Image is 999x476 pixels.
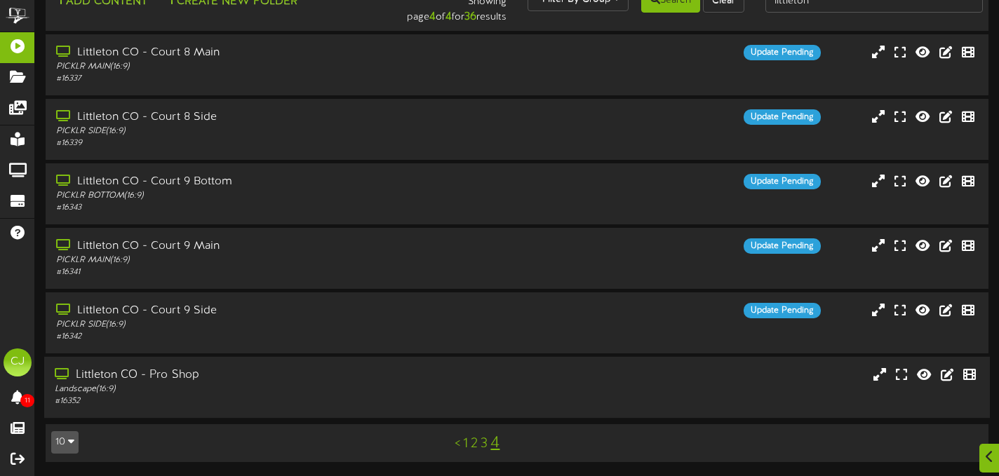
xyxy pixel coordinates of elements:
div: Littleton CO - Court 8 Side [56,109,428,125]
div: Littleton CO - Court 9 Side [56,303,428,319]
div: # 16339 [56,137,428,149]
div: Update Pending [744,45,821,60]
div: Update Pending [744,238,821,254]
div: PICKLR SIDE ( 16:9 ) [56,319,428,331]
strong: 36 [464,11,476,23]
span: 11 [20,394,34,407]
a: 1 [463,436,468,451]
strong: 4 [445,11,452,23]
div: PICKLR BOTTOM ( 16:9 ) [56,190,428,202]
div: Landscape ( 16:9 ) [55,383,428,395]
div: # 16352 [55,395,428,407]
div: Littleton CO - Pro Shop [55,367,428,383]
div: PICKLR MAIN ( 16:9 ) [56,61,428,73]
div: # 16341 [56,266,428,278]
div: # 16343 [56,202,428,214]
div: CJ [4,348,32,376]
a: 4 [490,434,499,452]
div: PICKLR MAIN ( 16:9 ) [56,254,428,266]
div: PICKLR SIDE ( 16:9 ) [56,125,428,137]
strong: 4 [429,11,436,23]
div: # 16337 [56,73,428,85]
a: 2 [471,436,478,451]
a: 3 [481,436,488,451]
div: Update Pending [744,303,821,318]
div: Update Pending [744,109,821,125]
div: Littleton CO - Court 9 Bottom [56,174,428,190]
div: # 16342 [56,331,428,343]
button: 10 [51,431,79,454]
div: Littleton CO - Court 8 Main [56,45,428,61]
div: Update Pending [744,174,821,189]
a: < [455,436,460,451]
div: Littleton CO - Court 9 Main [56,238,428,254]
